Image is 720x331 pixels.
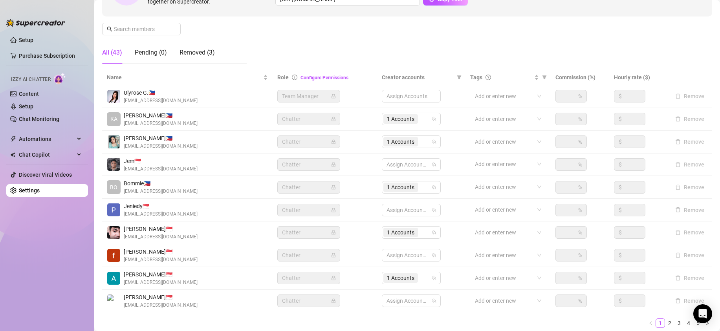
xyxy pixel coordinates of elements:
[331,208,336,212] span: lock
[331,117,336,121] span: lock
[282,90,335,102] span: Team Manager
[432,162,436,167] span: team
[455,71,463,83] span: filter
[124,233,198,241] span: [EMAIL_ADDRESS][DOMAIN_NAME]
[693,304,712,323] div: Open Intercom Messenger
[6,19,65,27] img: logo-BBDzfeDw.svg
[383,183,418,192] span: 1 Accounts
[124,143,198,150] span: [EMAIL_ADDRESS][DOMAIN_NAME]
[114,25,170,33] input: Search members
[331,94,336,99] span: lock
[19,172,72,178] a: Discover Viral Videos
[107,226,120,239] img: Janju Lopez
[277,74,289,80] span: Role
[107,249,120,262] img: frances joy
[684,319,693,327] a: 4
[457,75,462,80] span: filter
[649,321,653,326] span: left
[703,318,712,328] li: Next Page
[124,111,198,120] span: [PERSON_NAME] 🇵🇭
[124,134,198,143] span: [PERSON_NAME] 🇵🇭
[684,318,693,328] li: 4
[387,274,414,282] span: 1 Accounts
[19,37,33,43] a: Setup
[387,137,414,146] span: 1 Accounts
[387,228,414,237] span: 1 Accounts
[432,208,436,212] span: team
[432,253,436,258] span: team
[672,251,707,260] button: Remove
[300,75,348,80] a: Configure Permissions
[656,318,665,328] li: 1
[124,270,198,279] span: [PERSON_NAME] 🇸🇬
[135,48,167,57] div: Pending (0)
[551,70,609,85] th: Commission (%)
[694,319,702,327] a: 5
[11,76,51,83] span: Izzy AI Chatter
[102,70,273,85] th: Name
[107,294,120,307] img: Kenn Tot
[107,73,262,82] span: Name
[672,183,707,192] button: Remove
[470,73,482,82] span: Tags
[672,273,707,283] button: Remove
[387,183,414,192] span: 1 Accounts
[282,159,335,170] span: Chatter
[124,157,198,165] span: Jem 🇸🇬
[124,88,198,97] span: Ulyrose G. 🇵🇭
[672,296,707,305] button: Remove
[102,48,122,57] div: All (43)
[387,115,414,123] span: 1 Accounts
[124,97,198,104] span: [EMAIL_ADDRESS][DOMAIN_NAME]
[124,302,198,309] span: [EMAIL_ADDRESS][DOMAIN_NAME]
[331,230,336,235] span: lock
[124,202,198,210] span: Jeniedy 🇸🇬
[124,188,198,195] span: [EMAIL_ADDRESS][DOMAIN_NAME]
[124,247,198,256] span: [PERSON_NAME] 🇸🇬
[703,318,712,328] button: right
[180,48,215,57] div: Removed (3)
[282,136,335,148] span: Chatter
[331,162,336,167] span: lock
[282,181,335,193] span: Chatter
[19,148,75,161] span: Chat Copilot
[282,113,335,125] span: Chatter
[107,203,120,216] img: Jeniedy
[432,117,436,121] span: team
[432,276,436,280] span: team
[331,298,336,303] span: lock
[383,273,418,283] span: 1 Accounts
[124,165,198,173] span: [EMAIL_ADDRESS][DOMAIN_NAME]
[124,225,198,233] span: [PERSON_NAME] 🇸🇬
[282,295,335,307] span: Chatter
[107,90,120,103] img: Ulyrose Garina
[665,318,674,328] li: 2
[10,152,15,157] img: Chat Copilot
[124,120,198,127] span: [EMAIL_ADDRESS][DOMAIN_NAME]
[282,204,335,216] span: Chatter
[19,49,82,62] a: Purchase Subscription
[107,158,120,171] img: Jem
[540,71,548,83] span: filter
[646,318,656,328] button: left
[124,293,198,302] span: [PERSON_NAME] 🇸🇬
[107,135,120,148] img: Ma Clarrise Romano
[675,319,683,327] a: 3
[19,116,59,122] a: Chat Monitoring
[432,185,436,190] span: team
[432,230,436,235] span: team
[110,183,117,192] span: BO
[331,276,336,280] span: lock
[19,91,39,97] a: Content
[609,70,667,85] th: Hourly rate ($)
[542,75,547,80] span: filter
[292,75,297,80] span: info-circle
[19,187,40,194] a: Settings
[107,272,120,285] img: Arnie
[124,256,198,263] span: [EMAIL_ADDRESS][DOMAIN_NAME]
[646,318,656,328] li: Previous Page
[672,228,707,237] button: Remove
[331,253,336,258] span: lock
